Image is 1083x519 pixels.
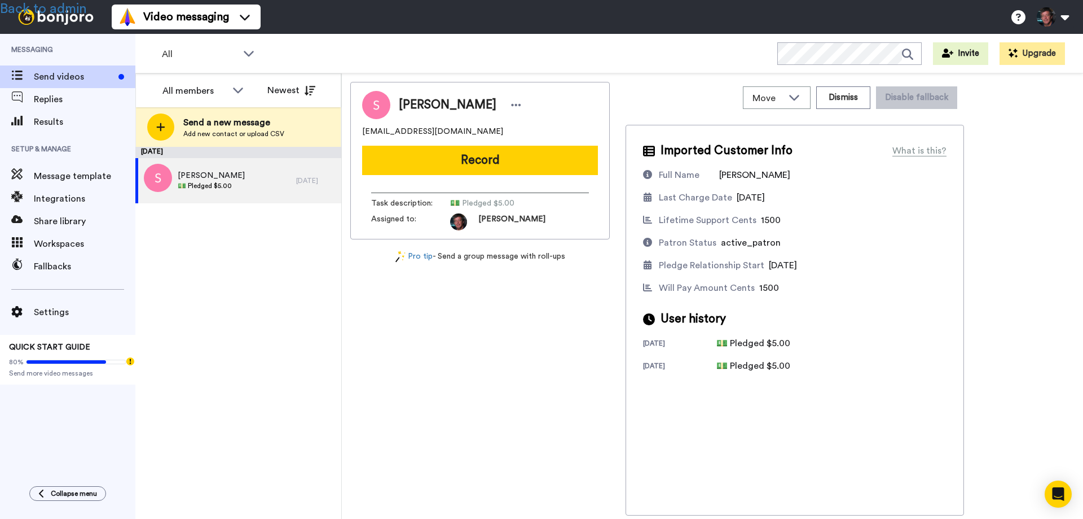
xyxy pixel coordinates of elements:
span: [PERSON_NAME] [478,213,545,230]
span: Video messaging [143,9,229,25]
span: [PERSON_NAME] [719,171,790,180]
span: Settings [34,306,135,319]
span: Send a new message [183,116,284,129]
div: [DATE] [296,176,336,185]
span: Results [34,115,135,129]
div: [DATE] [643,339,716,350]
span: All [162,47,237,61]
div: [DATE] [643,361,716,373]
a: Pro tip [395,251,433,263]
span: Share library [34,215,135,228]
button: Dismiss [816,86,870,109]
div: All members [162,84,227,98]
img: magic-wand.svg [395,251,406,263]
span: 80% [9,357,24,367]
button: Newest [259,79,324,102]
div: 💵 Pledged $5.00 [716,337,790,350]
button: Disable fallback [876,86,957,109]
div: Open Intercom Messenger [1045,481,1072,508]
span: Replies [34,93,135,106]
span: Workspaces [34,237,135,251]
div: Full Name [659,168,699,182]
span: Integrations [34,192,135,206]
img: vm-color.svg [118,8,137,26]
div: Last Charge Date [659,191,732,204]
div: 💵 Pledged $5.00 [716,359,790,373]
img: Image of Sarah [362,91,390,119]
span: Send videos [34,70,114,84]
span: QUICK START GUIDE [9,343,90,351]
div: Pledge Relationship Start [659,259,764,272]
div: - Send a group message with roll-ups [350,251,610,263]
span: 💵 Pledged $5.00 [178,181,245,190]
div: Will Pay Amount Cents [659,281,755,295]
img: d72868d0-47ad-4281-a139-e3ba71da9a6a-1755001586.jpg [450,213,467,230]
span: [PERSON_NAME] [399,97,496,114]
div: Tooltip anchor [125,356,135,367]
div: Patron Status [659,236,716,250]
span: [PERSON_NAME] [178,170,245,181]
button: Collapse menu [29,486,106,501]
img: s.png [144,164,172,192]
span: 💵 Pledged $5.00 [450,198,557,209]
div: What is this? [892,144,946,158]
button: Record [362,146,598,175]
span: Assigned to: [371,213,450,230]
span: Imported Customer Info [661,142,793,159]
span: Send more video messages [9,369,126,378]
span: [DATE] [737,193,765,202]
button: Invite [933,42,988,65]
span: Task description : [371,198,450,209]
span: 1500 [759,284,779,293]
span: [DATE] [769,261,797,270]
span: Collapse menu [51,489,97,498]
div: [DATE] [135,147,341,158]
button: Upgrade [1000,42,1065,65]
span: 1500 [761,216,781,225]
span: Fallbacks [34,260,135,273]
span: Move [752,91,783,105]
span: Add new contact or upload CSV [183,129,284,138]
span: User history [661,311,726,328]
span: [EMAIL_ADDRESS][DOMAIN_NAME] [362,126,503,137]
div: Lifetime Support Cents [659,213,756,227]
span: active_patron [721,238,781,247]
span: Message template [34,169,135,183]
